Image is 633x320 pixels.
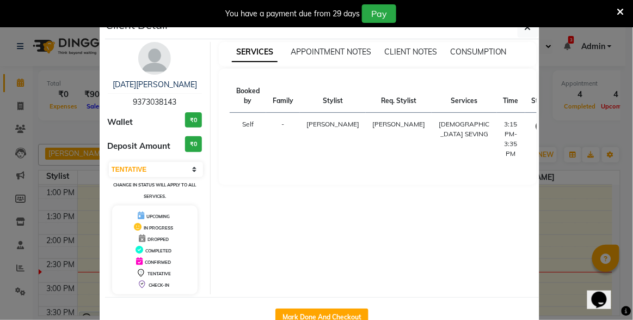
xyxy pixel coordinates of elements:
[108,116,133,129] span: Wallet
[230,113,266,166] td: Self
[450,47,507,57] span: CONSUMPTION
[384,47,437,57] span: CLIENT NOTES
[497,113,525,166] td: 3:15 PM-3:35 PM
[148,237,169,242] span: DROPPED
[230,80,266,113] th: Booked by
[185,112,202,128] h3: ₹0
[113,80,197,89] a: [DATE][PERSON_NAME]
[438,119,490,139] div: [DEMOGRAPHIC_DATA] SEVING
[108,140,171,153] span: Deposit Amount
[138,42,171,75] img: avatar
[113,182,196,199] small: Change in status will apply to all services.
[497,80,525,113] th: Time
[432,80,497,113] th: Services
[144,225,173,231] span: IN PROGRESS
[225,8,360,20] div: You have a payment due from 29 days
[306,120,359,128] span: [PERSON_NAME]
[232,43,278,62] span: SERVICES
[148,271,171,276] span: TENTATIVE
[145,248,171,253] span: COMPLETED
[185,136,202,152] h3: ₹0
[133,97,176,107] span: 9373038143
[149,282,169,288] span: CHECK-IN
[291,47,371,57] span: APPOINTMENT NOTES
[266,113,300,166] td: -
[362,4,396,23] button: Pay
[372,120,425,128] span: [PERSON_NAME]
[146,214,170,219] span: UPCOMING
[145,259,171,265] span: CONFIRMED
[525,80,559,113] th: Status
[587,276,622,309] iframe: chat widget
[366,80,432,113] th: Req. Stylist
[266,80,300,113] th: Family
[300,80,366,113] th: Stylist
